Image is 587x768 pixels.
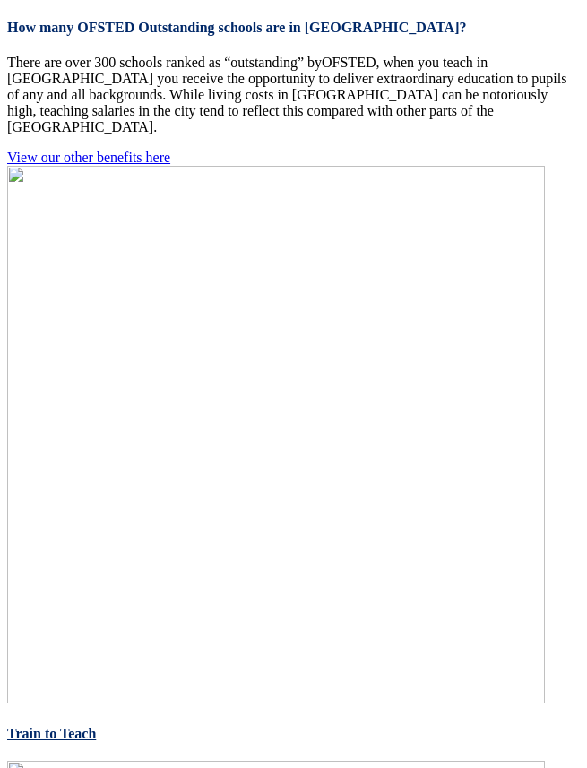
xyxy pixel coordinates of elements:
span: here are over 300 schools ranked as “outstanding” by [16,55,322,70]
a: Train to Teach [7,726,96,741]
span: How many OFSTED Outstanding schools are in [GEOGRAPHIC_DATA]? [7,20,467,35]
a: View our other benefits here [7,150,170,165]
span: , when you teach in [GEOGRAPHIC_DATA] you receive the opportunity to deliver extraordinary educat... [7,55,566,134]
span: T [7,55,16,70]
span: OFSTED [322,55,376,70]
